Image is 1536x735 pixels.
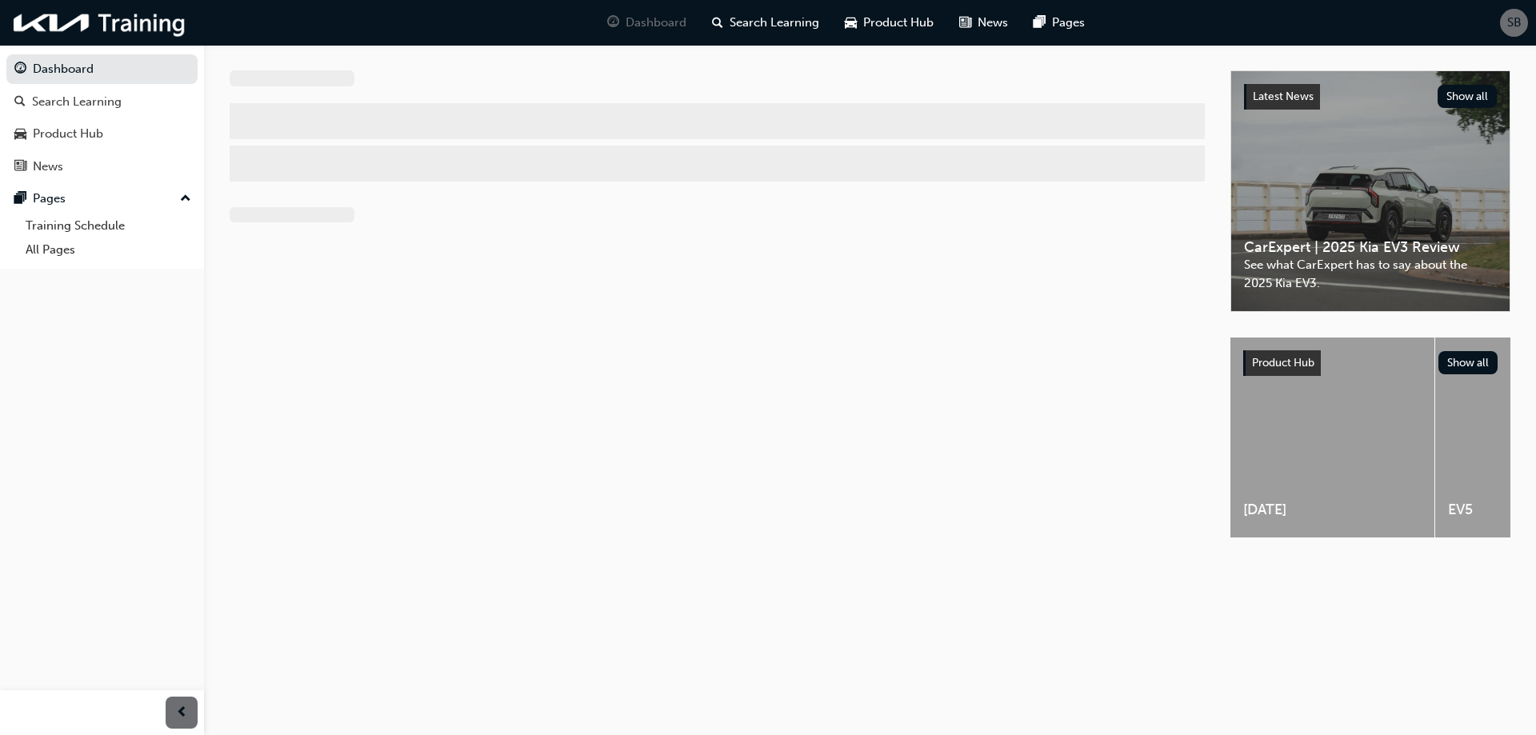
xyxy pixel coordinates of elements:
a: Product HubShow all [1243,350,1498,376]
span: prev-icon [176,703,188,723]
a: search-iconSearch Learning [699,6,832,39]
a: Latest NewsShow all [1244,84,1497,110]
a: Product Hub [6,119,198,149]
button: SB [1500,9,1528,37]
span: See what CarExpert has to say about the 2025 Kia EV3. [1244,256,1497,292]
div: News [33,158,63,176]
div: Pages [33,190,66,208]
span: pages-icon [14,192,26,206]
span: guage-icon [14,62,26,77]
div: Product Hub [33,125,103,143]
span: Dashboard [626,14,686,32]
img: kia-training [8,6,192,39]
a: All Pages [19,238,198,262]
span: [DATE] [1243,501,1422,519]
span: search-icon [712,13,723,33]
span: SB [1507,14,1522,32]
div: Search Learning [32,93,122,111]
span: guage-icon [607,13,619,33]
button: DashboardSearch LearningProduct HubNews [6,51,198,184]
span: news-icon [959,13,971,33]
a: Search Learning [6,87,198,117]
span: pages-icon [1034,13,1046,33]
button: Pages [6,184,198,214]
span: CarExpert | 2025 Kia EV3 Review [1244,238,1497,257]
span: News [978,14,1008,32]
span: Search Learning [730,14,819,32]
button: Show all [1438,85,1498,108]
span: Product Hub [863,14,934,32]
a: news-iconNews [946,6,1021,39]
span: car-icon [14,127,26,142]
a: Latest NewsShow allCarExpert | 2025 Kia EV3 ReviewSee what CarExpert has to say about the 2025 Ki... [1230,70,1510,312]
span: Product Hub [1252,356,1314,369]
button: Show all [1438,351,1498,374]
a: Dashboard [6,54,198,84]
a: News [6,152,198,182]
a: Training Schedule [19,214,198,238]
span: Latest News [1253,90,1314,103]
a: [DATE] [1230,338,1434,537]
a: guage-iconDashboard [594,6,699,39]
a: car-iconProduct Hub [832,6,946,39]
span: Pages [1052,14,1085,32]
span: car-icon [845,13,857,33]
a: pages-iconPages [1021,6,1098,39]
span: news-icon [14,160,26,174]
span: search-icon [14,95,26,110]
span: up-icon [180,189,191,210]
